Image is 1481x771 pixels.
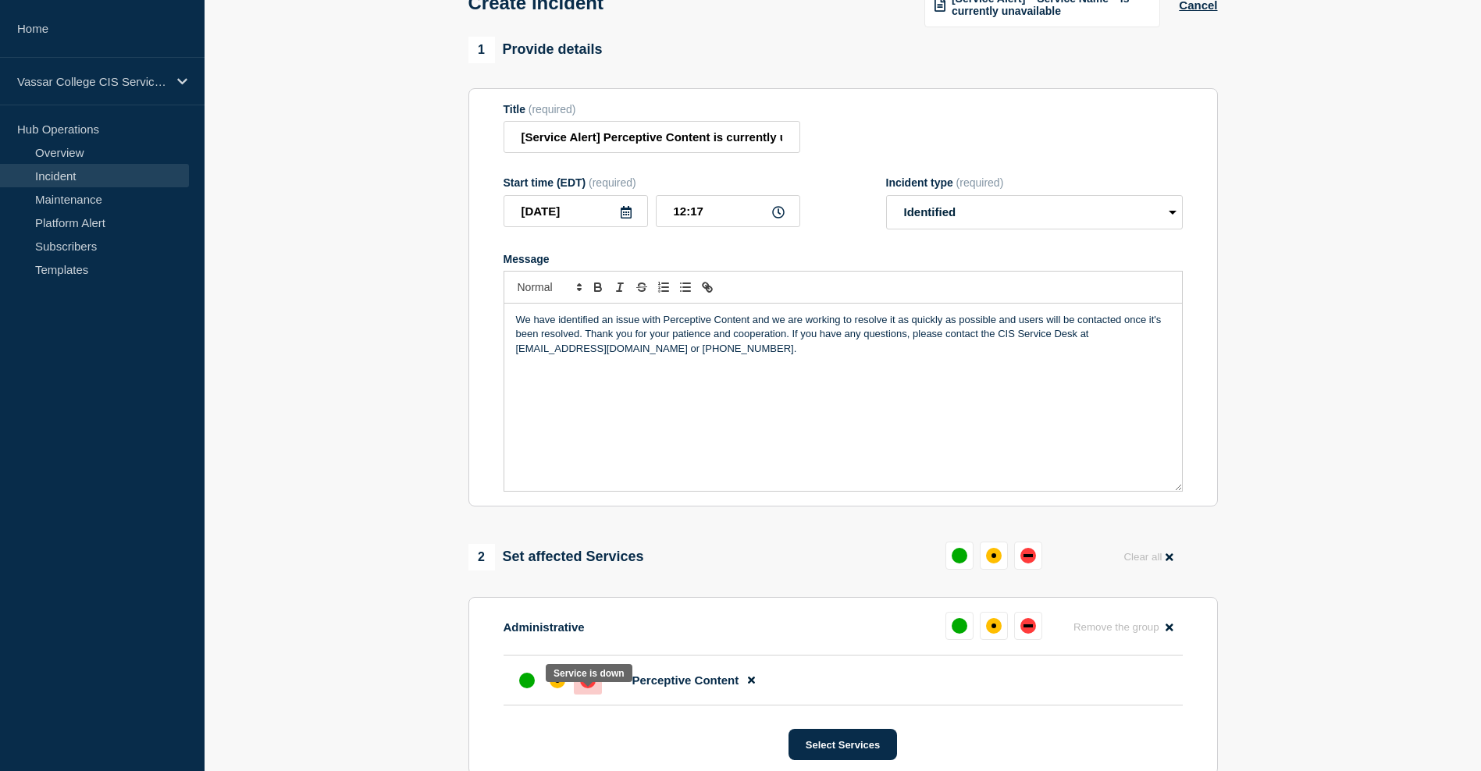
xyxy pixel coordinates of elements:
button: Remove the group [1064,612,1183,642]
select: Incident type [886,195,1183,229]
span: 1 [468,37,495,63]
div: affected [986,548,1002,563]
div: down [1020,618,1036,634]
span: 2 [468,544,495,570]
div: Message [504,253,1183,265]
p: We have identified an issue with Perceptive Content and we are working to resolve it as quickly a... [516,313,1170,356]
button: Toggle strikethrough text [631,278,653,297]
button: down [1014,612,1042,640]
button: affected [980,542,1008,570]
button: Toggle bold text [587,278,609,297]
span: Font size [511,278,587,297]
div: Set affected Services [468,544,644,570]
button: Toggle bulleted list [675,278,696,297]
div: up [952,618,967,634]
span: Perceptive Content [632,673,739,687]
div: affected [986,618,1002,634]
button: down [1014,542,1042,570]
div: Service is down [554,668,625,679]
span: (required) [589,176,636,189]
input: YYYY-MM-DD [504,195,648,227]
button: Toggle italic text [609,278,631,297]
input: HH:MM [656,195,800,227]
div: Start time (EDT) [504,176,800,189]
div: down [1020,548,1036,563]
button: Clear all [1114,542,1182,572]
button: Select Services [789,729,897,760]
button: up [945,612,974,640]
button: affected [980,612,1008,640]
div: Provide details [468,37,603,63]
span: (required) [956,176,1004,189]
button: Toggle ordered list [653,278,675,297]
span: (required) [529,103,576,115]
p: Vassar College CIS Service Status Page [17,75,167,88]
div: Title [504,103,800,115]
div: up [519,673,535,688]
div: Incident type [886,176,1183,189]
button: Toggle link [696,278,718,297]
span: Remove the group [1073,621,1159,633]
div: Message [504,304,1182,491]
p: Administrative [504,620,585,634]
input: Title [504,121,800,153]
div: up [952,548,967,563]
button: up [945,542,974,570]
